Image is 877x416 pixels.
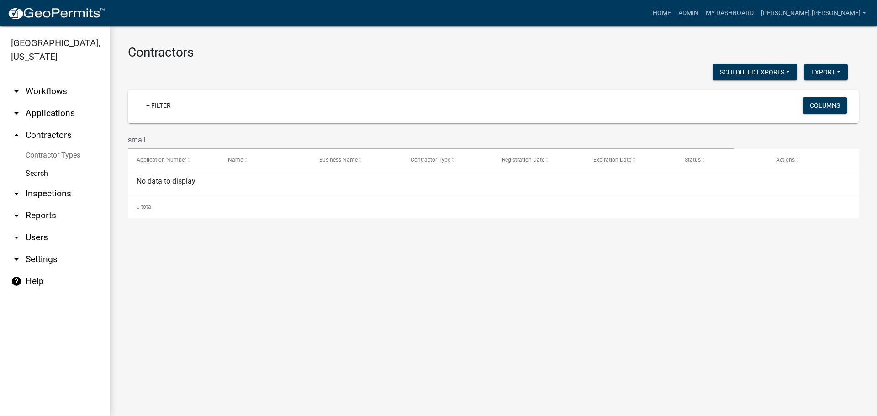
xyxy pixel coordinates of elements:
[776,157,795,163] span: Actions
[804,64,848,80] button: Export
[128,131,734,149] input: Search for contractors
[11,108,22,119] i: arrow_drop_down
[11,86,22,97] i: arrow_drop_down
[11,254,22,265] i: arrow_drop_down
[803,97,847,114] button: Columns
[593,157,631,163] span: Expiration Date
[585,149,676,171] datatable-header-cell: Expiration Date
[11,210,22,221] i: arrow_drop_down
[128,195,859,218] div: 0 total
[139,97,178,114] a: + Filter
[402,149,493,171] datatable-header-cell: Contractor Type
[128,172,859,195] div: No data to display
[411,157,450,163] span: Contractor Type
[713,64,797,80] button: Scheduled Exports
[11,276,22,287] i: help
[649,5,675,22] a: Home
[675,5,702,22] a: Admin
[311,149,402,171] datatable-header-cell: Business Name
[702,5,757,22] a: My Dashboard
[319,157,358,163] span: Business Name
[137,157,186,163] span: Application Number
[11,188,22,199] i: arrow_drop_down
[11,232,22,243] i: arrow_drop_down
[676,149,767,171] datatable-header-cell: Status
[228,157,243,163] span: Name
[219,149,311,171] datatable-header-cell: Name
[493,149,585,171] datatable-header-cell: Registration Date
[685,157,701,163] span: Status
[502,157,544,163] span: Registration Date
[757,5,870,22] a: [PERSON_NAME].[PERSON_NAME]
[767,149,859,171] datatable-header-cell: Actions
[128,149,219,171] datatable-header-cell: Application Number
[128,45,859,60] h3: Contractors
[11,130,22,141] i: arrow_drop_up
